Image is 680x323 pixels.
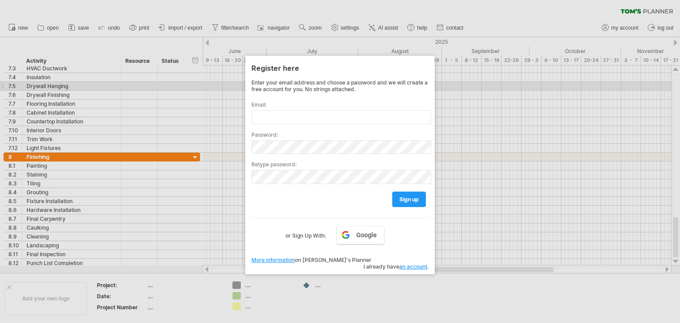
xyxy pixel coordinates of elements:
a: Google [336,226,384,244]
label: Email: [251,101,429,108]
a: an account [399,263,427,270]
span: Google [356,231,377,238]
a: sign up [392,192,426,207]
label: or Sign Up With: [286,226,326,241]
div: Enter your email address and choose a password and we will create a free account for you. No stri... [251,79,429,92]
span: sign up [399,196,419,203]
label: Password: [251,131,429,138]
span: I already have . [363,263,429,270]
a: More information [251,257,295,263]
span: on [PERSON_NAME]'s Planner [251,257,371,263]
label: Retype password: [251,161,429,168]
div: Register here [251,60,429,76]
